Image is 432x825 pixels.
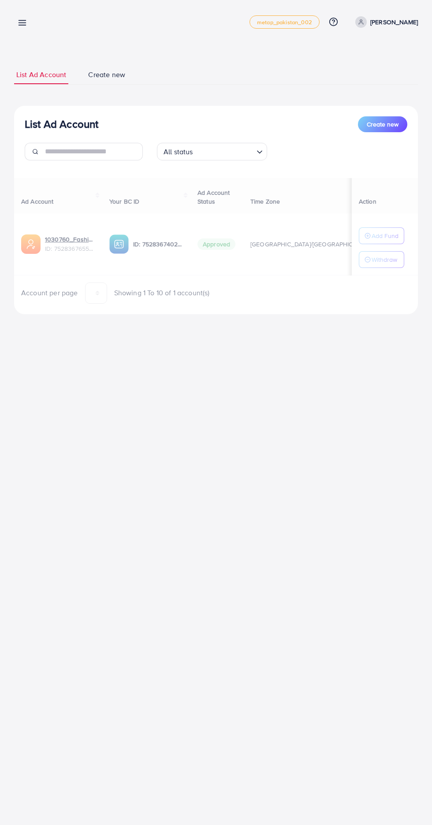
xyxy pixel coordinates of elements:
span: metap_pakistan_002 [257,19,312,25]
div: Search for option [157,143,267,160]
input: Search for option [196,144,253,158]
button: Create new [358,116,407,132]
a: metap_pakistan_002 [250,15,320,29]
span: List Ad Account [16,70,66,80]
span: Create new [367,120,398,129]
p: [PERSON_NAME] [370,17,418,27]
span: All status [162,145,195,158]
span: Create new [88,70,125,80]
a: [PERSON_NAME] [352,16,418,28]
h3: List Ad Account [25,118,98,130]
